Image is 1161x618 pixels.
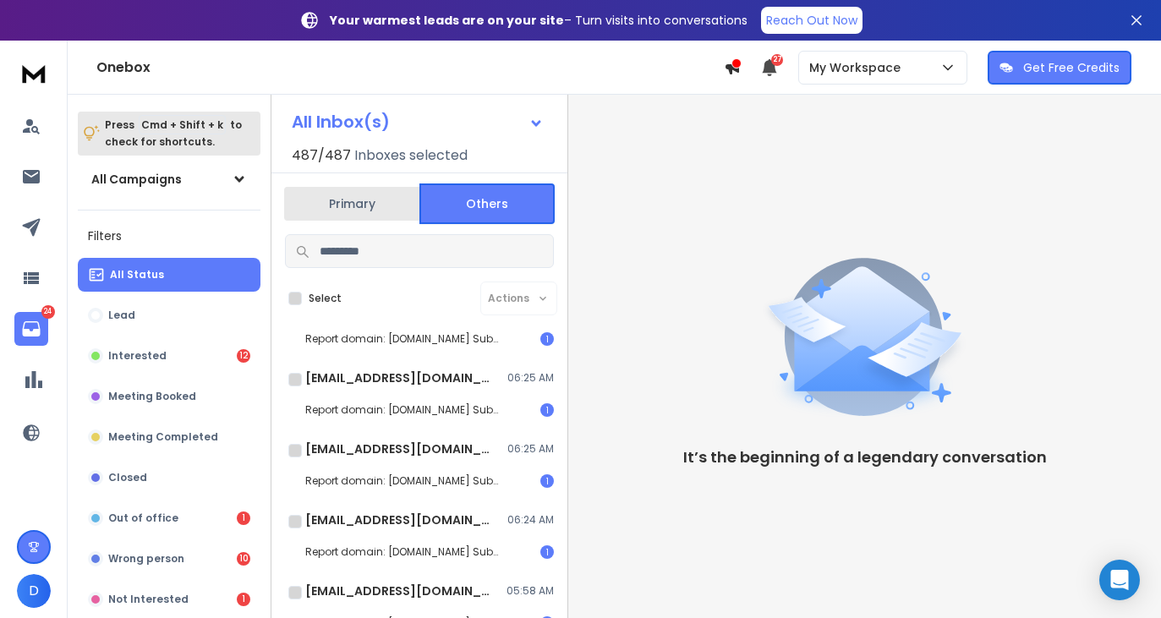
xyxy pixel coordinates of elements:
p: 05:58 AM [507,584,554,598]
button: All Campaigns [78,162,260,196]
h1: [EMAIL_ADDRESS][DOMAIN_NAME] [305,440,491,457]
button: Lead [78,298,260,332]
div: 1 [540,332,554,346]
button: Wrong person10 [78,542,260,576]
div: Open Intercom Messenger [1099,560,1140,600]
p: Get Free Credits [1023,59,1120,76]
span: 487 / 487 [292,145,351,166]
p: Meeting Booked [108,390,196,403]
p: My Workspace [809,59,907,76]
button: Out of office1 [78,501,260,535]
button: D [17,574,51,608]
div: 1 [237,593,250,606]
p: Reach Out Now [766,12,857,29]
p: Meeting Completed [108,430,218,444]
button: Others [419,183,555,224]
label: Select [309,292,342,305]
p: All Status [110,268,164,282]
p: Report domain: [DOMAIN_NAME] Submitter: [DOMAIN_NAME] [305,474,508,488]
p: Out of office [108,511,178,525]
div: 1 [540,474,554,488]
h1: [EMAIL_ADDRESS][DOMAIN_NAME] [305,369,491,386]
img: logo [17,57,51,89]
p: 06:24 AM [507,513,554,527]
p: Report domain: [DOMAIN_NAME] Submitter: [DOMAIN_NAME] [305,403,508,417]
button: Get Free Credits [988,51,1131,85]
p: 24 [41,305,55,319]
h1: [EMAIL_ADDRESS][DOMAIN_NAME] [305,582,491,599]
p: 06:25 AM [507,442,554,456]
p: Closed [108,471,147,484]
a: Reach Out Now [761,7,863,34]
div: 1 [237,511,250,525]
div: 10 [237,552,250,566]
p: 06:25 AM [507,371,554,385]
button: Interested12 [78,339,260,373]
button: Meeting Completed [78,420,260,454]
span: 27 [771,54,783,66]
h1: Onebox [96,57,724,78]
strong: Your warmest leads are on your site [330,12,564,29]
p: Lead [108,309,135,322]
button: Not Interested1 [78,582,260,616]
button: Closed [78,461,260,495]
span: Cmd + Shift + k [139,115,226,134]
p: Wrong person [108,552,184,566]
div: 1 [540,403,554,417]
p: It’s the beginning of a legendary conversation [683,446,1047,469]
div: 12 [237,349,250,363]
h1: [EMAIL_ADDRESS][DOMAIN_NAME] [305,511,491,528]
p: – Turn visits into conversations [330,12,748,29]
a: 24 [14,312,48,346]
p: Report domain: [DOMAIN_NAME] Submitter: [DOMAIN_NAME] [305,332,508,346]
p: Not Interested [108,593,189,606]
h1: All Inbox(s) [292,113,390,130]
div: 1 [540,545,554,559]
h3: Inboxes selected [354,145,468,166]
button: All Status [78,258,260,292]
p: Press to check for shortcuts. [105,117,242,150]
p: Report domain: [DOMAIN_NAME] Submitter: [DOMAIN_NAME] [305,545,508,559]
h3: Filters [78,224,260,248]
button: Primary [284,185,419,222]
button: All Inbox(s) [278,105,557,139]
p: Interested [108,349,167,363]
h1: All Campaigns [91,171,182,188]
button: Meeting Booked [78,380,260,413]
